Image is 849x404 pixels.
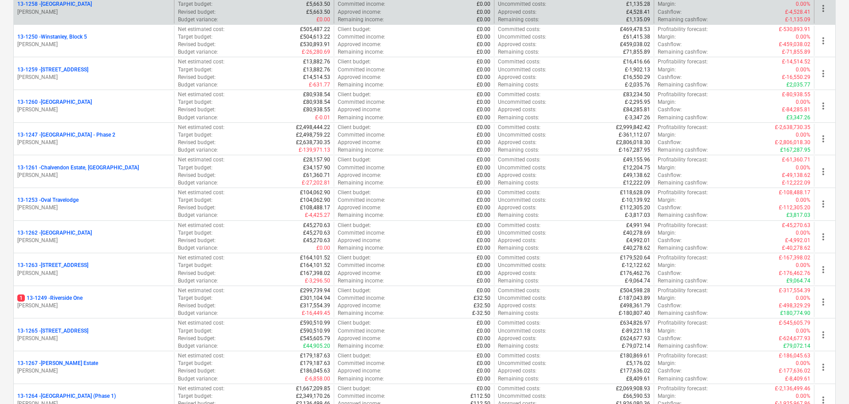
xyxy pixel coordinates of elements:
[498,189,541,196] p: Committed costs :
[296,139,330,146] p: £2,638,730.35
[17,0,92,8] p: 13-1258 - [GEOGRAPHIC_DATA]
[818,329,829,340] span: more_vert
[498,16,539,24] p: Remaining costs :
[796,33,810,41] p: 0.00%
[782,244,810,252] p: £-40,278.62
[178,146,218,154] p: Budget variance :
[498,164,546,172] p: Uncommitted costs :
[17,33,87,41] p: 13-1250 - Winstanley, Block 5
[178,106,216,114] p: Revised budget :
[17,41,170,48] p: [PERSON_NAME]
[818,199,829,209] span: more_vert
[303,164,330,172] p: £34,157.90
[306,8,330,16] p: £5,663.50
[477,189,490,196] p: £0.00
[498,33,546,41] p: Uncommitted costs :
[477,66,490,74] p: £0.00
[775,139,810,146] p: £-2,806,018.30
[178,91,225,98] p: Net estimated cost :
[178,8,216,16] p: Revised budget :
[303,172,330,179] p: £61,360.71
[477,114,490,122] p: £0.00
[818,297,829,307] span: more_vert
[338,8,381,16] p: Approved income :
[303,222,330,229] p: £45,270.63
[477,81,490,89] p: £0.00
[779,204,810,212] p: £-112,305.20
[623,106,650,114] p: £84,285.81
[498,146,539,154] p: Remaining costs :
[625,212,650,219] p: £-3,817.03
[623,74,650,81] p: £16,550.29
[17,172,170,179] p: [PERSON_NAME]
[17,98,92,106] p: 13-1260 - [GEOGRAPHIC_DATA]
[477,179,490,187] p: £0.00
[779,41,810,48] p: £-459,038.02
[17,237,170,244] p: [PERSON_NAME]
[623,179,650,187] p: £12,222.09
[626,0,650,8] p: £1,135.28
[300,196,330,204] p: £104,062.90
[303,74,330,81] p: £14,514.53
[626,8,650,16] p: £4,528.41
[17,164,139,172] p: 13-1261 - Chalvendon Estate, [GEOGRAPHIC_DATA]
[296,124,330,131] p: £2,498,444.22
[178,212,218,219] p: Budget variance :
[300,41,330,48] p: £530,893.91
[338,204,381,212] p: Approved income :
[17,360,98,367] p: 13-1267 - [PERSON_NAME] Estate
[17,302,170,310] p: [PERSON_NAME]
[658,124,708,131] p: Profitability forecast :
[302,48,330,56] p: £-26,280.69
[498,131,546,139] p: Uncommitted costs :
[786,81,810,89] p: £2,035.77
[338,33,385,41] p: Committed income :
[498,26,541,33] p: Committed costs :
[796,98,810,106] p: 0.00%
[178,172,216,179] p: Revised budget :
[498,124,541,131] p: Committed costs :
[17,229,170,244] div: 13-1262 -[GEOGRAPHIC_DATA][PERSON_NAME]
[625,66,650,74] p: £-1,902.13
[623,244,650,252] p: £40,278.62
[658,16,708,24] p: Remaining cashflow :
[338,106,381,114] p: Approved income :
[658,172,682,179] p: Cashflow :
[17,98,170,114] div: 13-1260 -[GEOGRAPHIC_DATA][PERSON_NAME]
[782,106,810,114] p: £-84,285.81
[785,237,810,244] p: £-4,992.01
[658,179,708,187] p: Remaining cashflow :
[498,91,541,98] p: Committed costs :
[178,222,225,229] p: Net estimated cost :
[498,212,539,219] p: Remaining costs :
[658,91,708,98] p: Profitability forecast :
[17,262,88,269] p: 13-1263 - [STREET_ADDRESS]
[338,81,384,89] p: Remaining income :
[17,131,115,139] p: 13-1247 - [GEOGRAPHIC_DATA] - Phase 2
[477,244,490,252] p: £0.00
[338,58,371,66] p: Client budget :
[303,91,330,98] p: £80,938.54
[477,124,490,131] p: £0.00
[477,26,490,33] p: £0.00
[796,66,810,74] p: 0.00%
[302,179,330,187] p: £-27,202.81
[303,156,330,164] p: £28,157.90
[178,237,216,244] p: Revised budget :
[658,0,676,8] p: Margin :
[623,164,650,172] p: £12,204.75
[477,58,490,66] p: £0.00
[338,229,385,237] p: Committed income :
[303,237,330,244] p: £45,270.63
[782,156,810,164] p: £-61,360.71
[338,66,385,74] p: Committed income :
[178,164,213,172] p: Target budget :
[17,196,170,212] div: 13-1253 -Oval Travelodge[PERSON_NAME]
[338,146,384,154] p: Remaining income :
[658,26,708,33] p: Profitability forecast :
[782,74,810,81] p: £-16,550.29
[782,172,810,179] p: £-49,138.62
[498,66,546,74] p: Uncommitted costs :
[620,41,650,48] p: £459,038.02
[338,222,371,229] p: Client budget :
